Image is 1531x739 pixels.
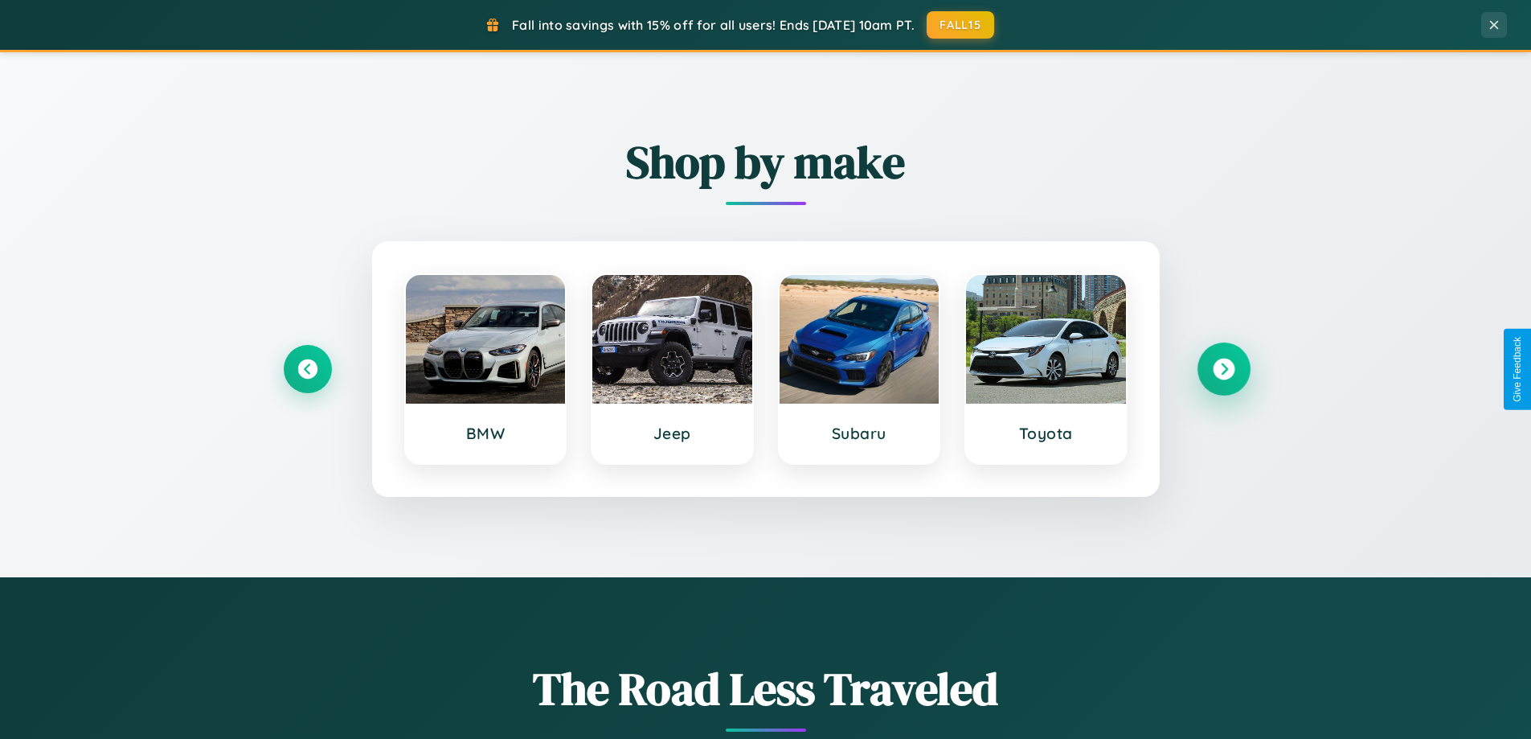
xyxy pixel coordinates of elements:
[284,658,1248,720] h1: The Road Less Traveled
[608,424,736,443] h3: Jeep
[927,11,994,39] button: FALL15
[512,17,915,33] span: Fall into savings with 15% off for all users! Ends [DATE] 10am PT.
[422,424,550,443] h3: BMW
[1512,337,1523,402] div: Give Feedback
[284,131,1248,193] h2: Shop by make
[796,424,923,443] h3: Subaru
[982,424,1110,443] h3: Toyota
